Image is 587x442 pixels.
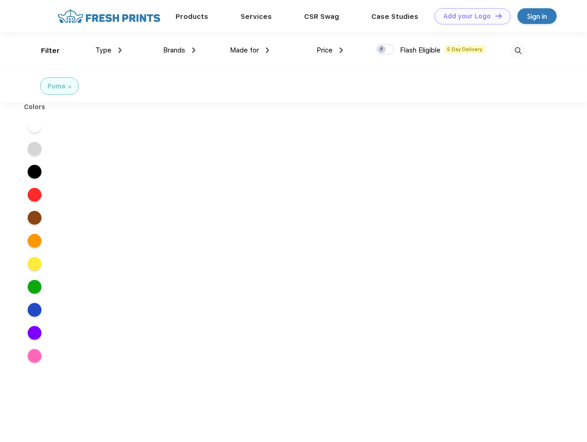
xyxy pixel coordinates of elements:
[444,45,485,53] span: 5 Day Delivery
[443,12,491,20] div: Add your Logo
[55,8,163,24] img: fo%20logo%202.webp
[192,47,195,53] img: dropdown.png
[517,8,557,24] a: Sign in
[118,47,122,53] img: dropdown.png
[95,46,112,54] span: Type
[241,12,272,21] a: Services
[511,43,526,58] img: desktop_search.svg
[400,46,440,54] span: Flash Eligible
[47,81,65,91] div: Puma
[68,85,71,88] img: filter_cancel.svg
[266,47,269,53] img: dropdown.png
[163,46,185,54] span: Brands
[17,102,53,112] div: Colors
[176,12,208,21] a: Products
[41,46,60,56] div: Filter
[230,46,259,54] span: Made for
[317,46,333,54] span: Price
[495,13,502,18] img: DT
[340,47,343,53] img: dropdown.png
[527,11,547,22] div: Sign in
[304,12,339,21] a: CSR Swag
